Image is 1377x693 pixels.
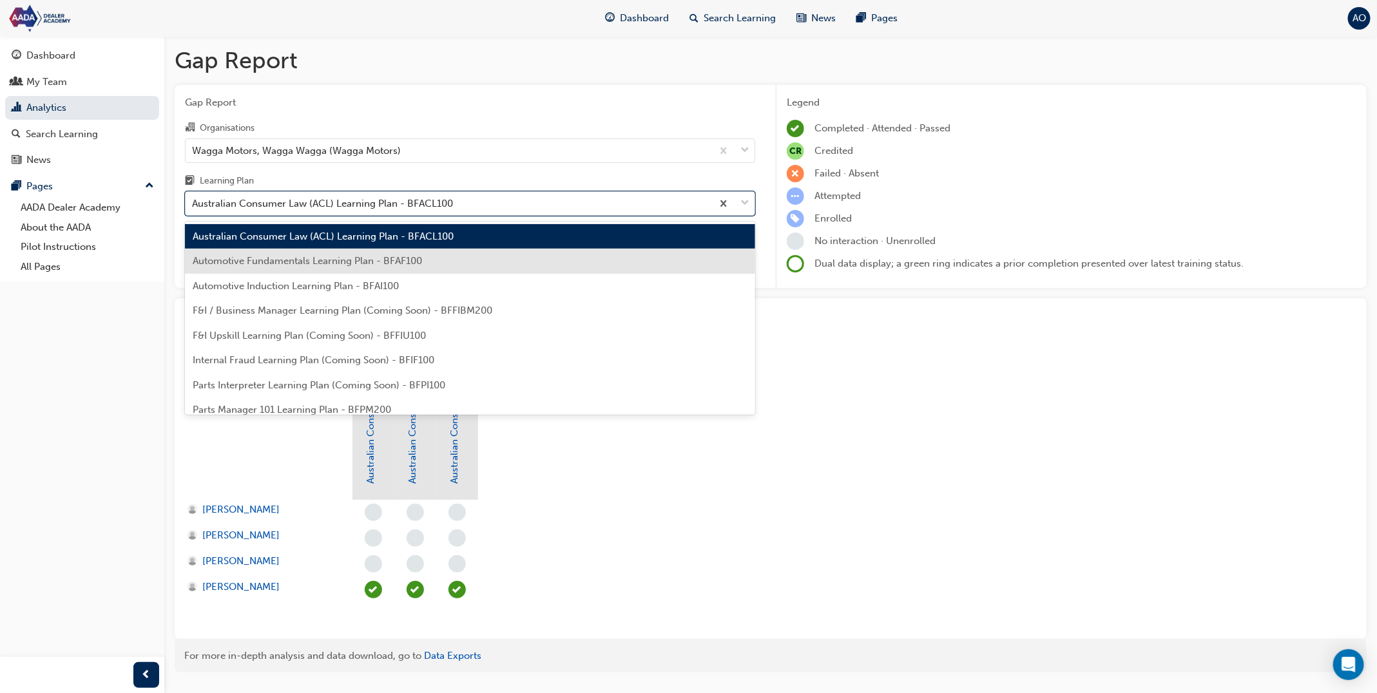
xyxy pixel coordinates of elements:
[365,581,382,598] span: learningRecordVerb_PASS-icon
[5,44,159,68] a: Dashboard
[192,196,453,211] div: Australian Consumer Law (ACL) Learning Plan - BFACL100
[175,46,1367,75] h1: Gap Report
[871,11,898,26] span: Pages
[365,504,382,521] span: learningRecordVerb_NONE-icon
[26,153,51,167] div: News
[12,102,21,114] span: chart-icon
[202,554,280,569] span: [PERSON_NAME]
[15,198,159,218] a: AADA Dealer Academy
[787,233,804,250] span: learningRecordVerb_NONE-icon
[448,555,466,573] span: learningRecordVerb_NONE-icon
[193,305,492,316] span: F&I / Business Manager Learning Plan (Coming Soon) - BFFIBM200
[814,213,852,224] span: Enrolled
[26,127,98,142] div: Search Learning
[787,120,804,137] span: learningRecordVerb_COMPLETE-icon
[448,581,466,598] span: learningRecordVerb_PASS-icon
[448,529,466,547] span: learningRecordVerb_NONE-icon
[15,257,159,277] a: All Pages
[5,122,159,146] a: Search Learning
[12,181,21,193] span: pages-icon
[5,175,159,198] button: Pages
[188,554,340,569] a: [PERSON_NAME]
[202,528,280,543] span: [PERSON_NAME]
[1333,649,1364,680] div: Open Intercom Messenger
[787,165,804,182] span: learningRecordVerb_FAIL-icon
[407,504,424,521] span: learningRecordVerb_NONE-icon
[12,155,21,166] span: news-icon
[814,167,879,179] span: Failed · Absent
[193,404,391,415] span: Parts Manager 101 Learning Plan - BFPM200
[193,330,426,341] span: F&I Upskill Learning Plan (Coming Soon) - BFFIU100
[184,649,1357,663] div: For more in-depth analysis and data download, go to
[145,178,154,195] span: up-icon
[200,122,255,135] div: Organisations
[787,95,1356,110] div: Legend
[202,502,280,517] span: [PERSON_NAME]
[188,580,340,594] a: [PERSON_NAME]
[365,529,382,547] span: learningRecordVerb_NONE-icon
[12,50,21,62] span: guage-icon
[740,195,749,212] span: down-icon
[448,504,466,521] span: learningRecordVerb_NONE-icon
[814,190,861,202] span: Attempted
[5,70,159,94] a: My Team
[689,10,698,26] span: search-icon
[1353,11,1366,26] span: AO
[407,529,424,547] span: learningRecordVerb_NONE-icon
[365,555,382,573] span: learningRecordVerb_NONE-icon
[814,145,853,157] span: Credited
[407,555,424,573] span: learningRecordVerb_NONE-icon
[188,528,340,543] a: [PERSON_NAME]
[1348,7,1371,30] button: AO
[202,580,280,594] span: [PERSON_NAME]
[787,142,804,160] span: null-icon
[192,143,401,158] div: Wagga Motors, Wagga Wagga (Wagga Motors)
[5,41,159,175] button: DashboardMy TeamAnalyticsSearch LearningNews
[185,176,195,187] span: learningplan-icon
[185,95,755,110] span: Gap Report
[142,667,151,683] span: prev-icon
[814,235,936,247] span: No interaction · Unenrolled
[193,354,434,366] span: Internal Fraud Learning Plan (Coming Soon) - BFIF100
[12,129,21,140] span: search-icon
[407,581,424,598] span: learningRecordVerb_PASS-icon
[26,75,67,90] div: My Team
[26,48,75,63] div: Dashboard
[679,5,786,32] a: search-iconSearch Learning
[740,142,749,159] span: down-icon
[811,11,836,26] span: News
[193,231,454,242] span: Australian Consumer Law (ACL) Learning Plan - BFACL100
[185,122,195,134] span: organisation-icon
[15,237,159,257] a: Pilot Instructions
[5,148,159,172] a: News
[193,255,422,267] span: Automotive Fundamentals Learning Plan - BFAF100
[620,11,669,26] span: Dashboard
[787,210,804,227] span: learningRecordVerb_ENROLL-icon
[15,218,159,238] a: About the AADA
[12,77,21,88] span: people-icon
[605,10,615,26] span: guage-icon
[6,4,155,33] img: Trak
[796,10,806,26] span: news-icon
[814,122,950,134] span: Completed · Attended · Passed
[856,10,866,26] span: pages-icon
[5,96,159,120] a: Analytics
[814,258,1244,269] span: Dual data display; a green ring indicates a prior completion presented over latest training status.
[704,11,776,26] span: Search Learning
[846,5,908,32] a: pages-iconPages
[193,280,399,292] span: Automotive Induction Learning Plan - BFAI100
[193,379,445,391] span: Parts Interpreter Learning Plan (Coming Soon) - BFPI100
[787,187,804,205] span: learningRecordVerb_ATTEMPT-icon
[424,650,481,661] a: Data Exports
[188,502,340,517] a: [PERSON_NAME]
[26,179,53,194] div: Pages
[595,5,679,32] a: guage-iconDashboard
[786,5,846,32] a: news-iconNews
[200,175,254,187] div: Learning Plan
